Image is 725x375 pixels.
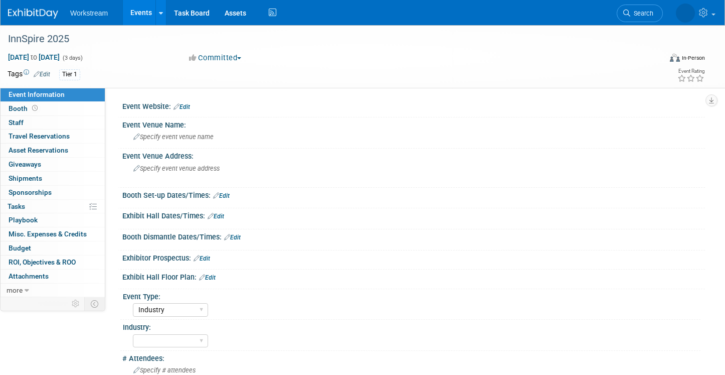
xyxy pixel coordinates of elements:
[9,258,76,266] span: ROI, Objectives & ROO
[1,116,105,130] a: Staff
[133,165,220,172] span: Specify event venue address
[9,272,49,280] span: Attachments
[1,256,105,269] a: ROI, Objectives & ROO
[9,90,65,98] span: Event Information
[133,366,196,374] span: Specify # attendees
[7,286,23,294] span: more
[62,55,83,61] span: (3 days)
[122,229,705,242] div: Booth Dismantle Dates/Times:
[122,188,705,201] div: Booth Set-up Dates/Times:
[5,30,646,48] div: InnSpire 2025
[85,297,105,310] td: Toggle Event Tabs
[9,132,70,140] span: Travel Reservations
[173,103,190,110] a: Edit
[122,149,705,161] div: Event Venue Address:
[1,130,105,143] a: Travel Reservations
[1,241,105,255] a: Budget
[213,192,230,199] a: Edit
[1,186,105,199] a: Sponsorships
[1,158,105,171] a: Giveaways
[8,53,60,62] span: [DATE] [DATE]
[601,52,705,67] div: Event Format
[67,297,85,310] td: Personalize Event Tab Strip
[9,104,40,112] span: Booth
[1,213,105,227] a: Playbook
[630,10,653,17] span: Search
[208,213,224,220] a: Edit
[1,172,105,185] a: Shipments
[122,208,705,221] div: Exhibit Hall Dates/Times:
[676,4,695,23] img: Tatia Meghdadi
[122,117,705,130] div: Event Venue Name:
[1,144,105,157] a: Asset Reservations
[8,9,58,19] img: ExhibitDay
[122,99,705,112] div: Event Website:
[70,9,108,17] span: Workstream
[123,289,700,302] div: Event Type:
[122,251,705,264] div: Exhibitor Prospectus:
[9,174,42,182] span: Shipments
[194,255,210,262] a: Edit
[123,320,700,332] div: Industry:
[186,53,245,63] button: Committed
[34,71,50,78] a: Edit
[133,133,214,141] span: Specify event venue name
[681,54,705,62] div: In-Person
[9,216,38,224] span: Playbook
[8,69,50,80] td: Tags
[1,284,105,297] a: more
[199,274,216,281] a: Edit
[670,54,680,62] img: Format-Inperson.png
[9,244,31,252] span: Budget
[122,351,705,363] div: # Attendees:
[1,88,105,101] a: Event Information
[677,69,704,74] div: Event Rating
[1,227,105,241] a: Misc. Expenses & Credits
[9,146,68,154] span: Asset Reservations
[9,118,24,127] span: Staff
[59,69,80,80] div: Tier 1
[9,230,87,238] span: Misc. Expenses & Credits
[9,160,41,168] span: Giveaways
[617,5,663,22] a: Search
[30,104,40,112] span: Booth not reserved yet
[122,270,705,283] div: Exhibit Hall Floor Plan:
[1,200,105,213] a: Tasks
[224,234,241,241] a: Edit
[29,53,39,61] span: to
[9,188,52,196] span: Sponsorships
[8,202,25,210] span: Tasks
[1,270,105,283] a: Attachments
[1,102,105,115] a: Booth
